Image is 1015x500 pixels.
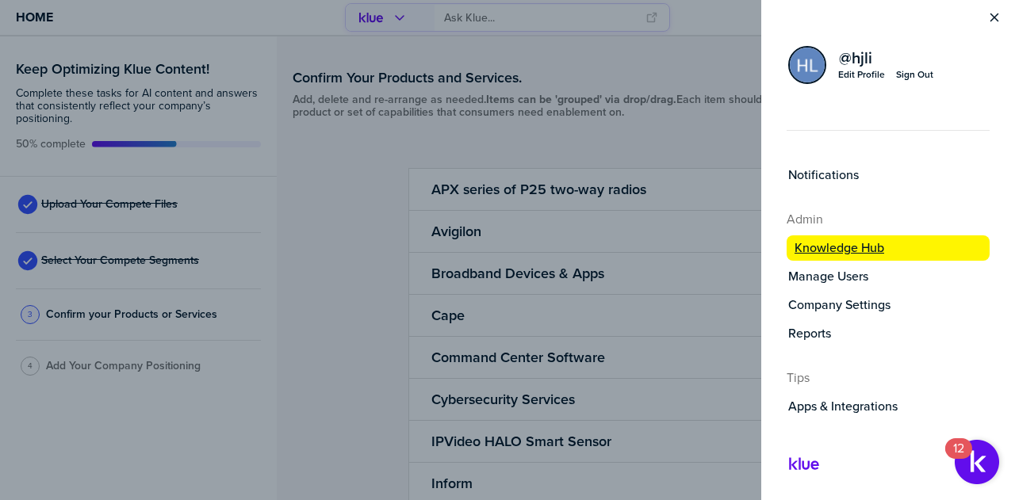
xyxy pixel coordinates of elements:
[788,297,891,313] label: Company Settings
[839,50,872,66] span: @ hjli
[787,296,990,315] a: Company Settings
[787,235,990,261] button: Knowledge Hub
[986,10,1002,25] button: Close Menu
[787,324,990,343] button: Reports
[788,167,859,183] label: Notifications
[788,269,868,284] label: Manage Users
[837,48,934,67] a: @hjli
[787,166,990,185] a: Notifications
[787,397,990,416] button: Apps & Integrations
[795,240,884,256] label: Knowledge Hub
[787,426,990,445] a: FAQs & Guides
[837,67,886,82] a: Edit Profile
[790,48,825,82] img: db57eb68fbfd6c83ebe3cda687f30fb3-sml.png
[787,210,990,229] h4: Admin
[788,399,898,414] label: Apps & Integrations
[787,368,990,387] h4: Tips
[955,440,999,484] button: Open Resource Center, 12 new notifications
[787,267,990,286] a: Manage Users
[788,46,826,84] div: HJ Li
[838,68,885,81] div: Edit Profile
[788,326,831,342] label: Reports
[895,67,934,82] button: Sign Out
[953,448,964,469] div: 12
[896,68,933,81] div: Sign Out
